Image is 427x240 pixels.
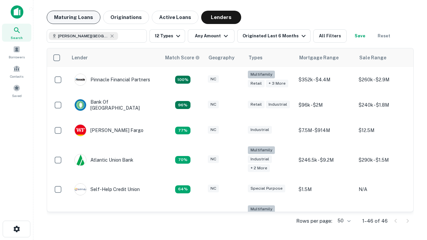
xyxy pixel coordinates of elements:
div: NC [208,185,219,192]
h6: Match Score [165,54,198,61]
div: Lender [72,54,88,62]
th: Sale Range [355,48,415,67]
div: Mortgage Range [299,54,339,62]
td: $1.5M [295,177,355,202]
button: 12 Types [149,29,185,43]
img: picture [75,74,86,85]
div: Originated Last 6 Months [243,32,308,40]
p: 1–46 of 46 [362,217,388,225]
div: Matching Properties: 11, hasApolloMatch: undefined [175,156,190,164]
img: capitalize-icon.png [11,5,23,19]
th: Capitalize uses an advanced AI algorithm to match your search with the best lender. The match sco... [161,48,204,67]
td: $352k - $4.4M [295,67,355,92]
button: Any Amount [188,29,235,43]
img: picture [75,99,86,111]
div: Matching Properties: 12, hasApolloMatch: undefined [175,127,190,135]
div: [PERSON_NAME] Fargo [74,124,143,136]
button: Originated Last 6 Months [237,29,311,43]
div: Sale Range [359,54,386,62]
span: Borrowers [9,54,25,60]
th: Mortgage Range [295,48,355,67]
div: NC [208,75,219,83]
img: picture [75,154,86,166]
div: Matching Properties: 10, hasApolloMatch: undefined [175,185,190,193]
div: Industrial [266,101,290,108]
div: Atlantic Union Bank [74,154,133,166]
td: $96k - $2M [295,92,355,118]
div: + 2 more [248,164,270,172]
button: Lenders [201,11,241,24]
img: picture [75,184,86,195]
div: 50 [335,216,352,226]
div: NC [208,126,219,134]
img: picture [75,125,86,136]
td: $225.3k - $21M [295,202,355,236]
span: Search [11,35,23,40]
div: Industrial [248,155,272,163]
div: Multifamily [248,205,275,213]
div: Types [249,54,263,62]
div: Multifamily [248,71,275,78]
div: Self-help Credit Union [74,183,140,195]
button: Maturing Loans [47,11,100,24]
div: Retail [248,80,265,87]
button: Originations [103,11,149,24]
td: $260k - $2.9M [355,67,415,92]
div: Retail [248,101,265,108]
span: [PERSON_NAME][GEOGRAPHIC_DATA], [GEOGRAPHIC_DATA] [58,33,108,39]
button: All Filters [313,29,347,43]
th: Lender [68,48,161,67]
p: Rows per page: [296,217,332,225]
div: Geography [208,54,235,62]
div: NC [208,101,219,108]
div: Matching Properties: 15, hasApolloMatch: undefined [175,101,190,109]
td: $12.5M [355,118,415,143]
a: Saved [2,82,31,100]
a: Contacts [2,62,31,80]
div: NC [208,155,219,163]
div: Industrial [248,126,272,134]
div: Special Purpose [248,185,285,192]
div: Matching Properties: 28, hasApolloMatch: undefined [175,76,190,84]
td: $7.5M - $914M [295,118,355,143]
td: N/A [355,177,415,202]
div: + 3 more [266,80,288,87]
th: Geography [204,48,245,67]
td: $290k - $1.5M [355,143,415,177]
div: Bank Of [GEOGRAPHIC_DATA] [74,99,154,111]
button: Save your search to get updates of matches that match your search criteria. [349,29,371,43]
td: $246.5k - $9.2M [295,143,355,177]
td: $265k - $1.1M [355,202,415,236]
span: Contacts [10,74,23,79]
a: Borrowers [2,43,31,61]
a: Search [2,24,31,42]
div: Capitalize uses an advanced AI algorithm to match your search with the best lender. The match sco... [165,54,200,61]
td: $240k - $1.8M [355,92,415,118]
th: Types [245,48,295,67]
div: Pinnacle Financial Partners [74,74,150,86]
iframe: Chat Widget [394,165,427,197]
div: Multifamily [248,146,275,154]
button: Active Loans [152,11,198,24]
span: Saved [12,93,22,98]
button: Reset [373,29,395,43]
